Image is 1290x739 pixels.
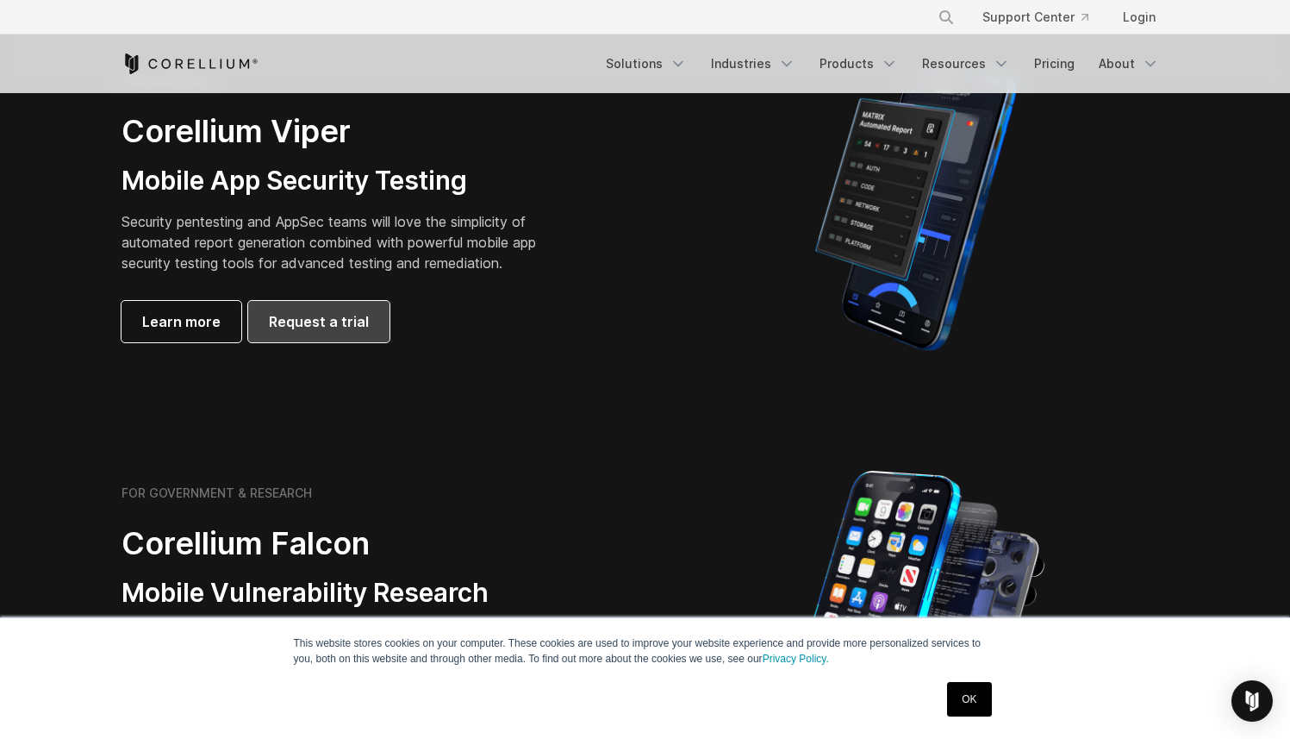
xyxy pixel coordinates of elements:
a: Resources [912,48,1020,79]
a: Corellium Home [122,53,259,74]
a: Products [809,48,908,79]
span: Learn more [142,311,221,332]
a: Learn more [122,301,241,342]
div: Open Intercom Messenger [1231,680,1273,722]
a: Login [1109,2,1169,33]
a: Support Center [969,2,1102,33]
div: Navigation Menu [917,2,1169,33]
h2: Corellium Viper [122,112,563,151]
img: Corellium MATRIX automated report on iPhone showing app vulnerability test results across securit... [786,57,1045,359]
button: Search [931,2,962,33]
p: Security pentesting and AppSec teams will love the simplicity of automated report generation comb... [122,211,563,273]
a: Solutions [595,48,697,79]
p: This website stores cookies on your computer. These cookies are used to improve your website expe... [294,636,997,667]
div: Navigation Menu [595,48,1169,79]
a: Industries [701,48,806,79]
a: Pricing [1024,48,1085,79]
a: Request a trial [248,301,389,342]
h3: Mobile Vulnerability Research [122,577,604,610]
a: About [1088,48,1169,79]
h2: Corellium Falcon [122,524,604,563]
a: OK [947,682,991,717]
h6: FOR GOVERNMENT & RESEARCH [122,485,312,501]
h3: Mobile App Security Testing [122,165,563,197]
a: Privacy Policy. [763,653,829,665]
span: Request a trial [269,311,369,332]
